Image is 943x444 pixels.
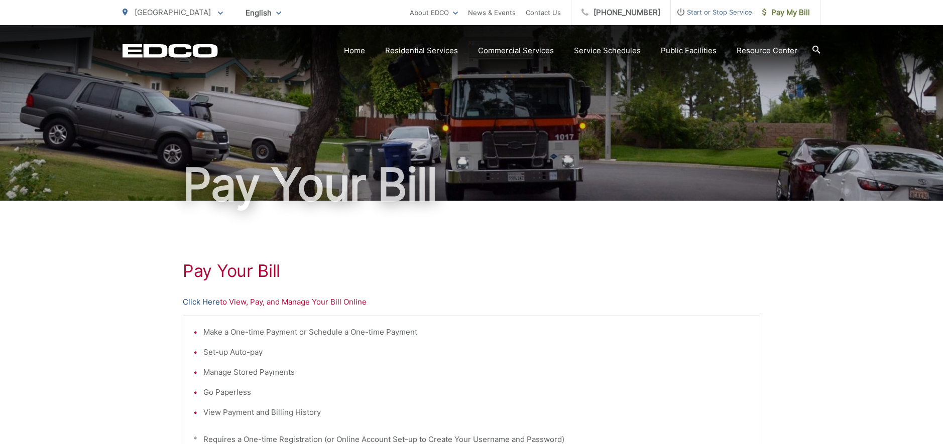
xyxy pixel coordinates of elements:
[135,8,211,17] span: [GEOGRAPHIC_DATA]
[183,296,760,308] p: to View, Pay, and Manage Your Bill Online
[344,45,365,57] a: Home
[203,326,750,338] li: Make a One-time Payment or Schedule a One-time Payment
[123,44,218,58] a: EDCD logo. Return to the homepage.
[574,45,641,57] a: Service Schedules
[183,261,760,281] h1: Pay Your Bill
[203,386,750,398] li: Go Paperless
[385,45,458,57] a: Residential Services
[762,7,810,19] span: Pay My Bill
[468,7,516,19] a: News & Events
[203,346,750,358] li: Set-up Auto-pay
[203,366,750,378] li: Manage Stored Payments
[238,4,289,22] span: English
[183,296,220,308] a: Click Here
[410,7,458,19] a: About EDCO
[203,406,750,418] li: View Payment and Billing History
[526,7,561,19] a: Contact Us
[123,160,820,210] h1: Pay Your Bill
[661,45,717,57] a: Public Facilities
[478,45,554,57] a: Commercial Services
[737,45,797,57] a: Resource Center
